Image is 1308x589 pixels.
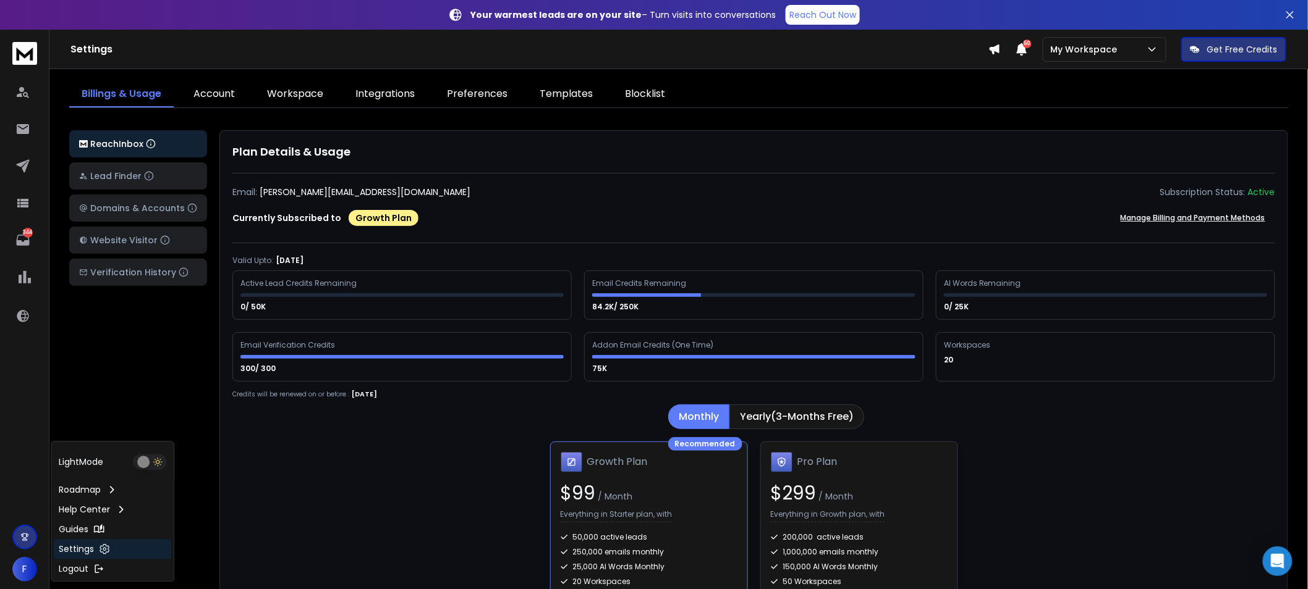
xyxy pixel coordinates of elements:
a: Preferences [435,81,520,107]
h1: Growth Plan [587,454,648,469]
div: 150,000 AI Words Monthly [771,562,948,572]
p: Light Mode [59,456,103,468]
p: 75K [592,364,609,374]
button: F [12,557,37,582]
p: 20 [944,355,955,365]
button: Lead Finder [69,162,207,190]
p: Settings [59,543,94,555]
div: Email Credits Remaining [592,278,688,288]
button: Website Visitor [69,227,207,254]
p: Roadmap [59,483,101,496]
button: Verification History [69,259,207,286]
p: [PERSON_NAME][EMAIL_ADDRESS][DOMAIN_NAME] [260,186,470,198]
a: Help Center [54,499,171,519]
p: Email: [232,186,257,198]
a: Blocklist [613,81,677,107]
a: Guides [54,519,171,539]
a: Account [181,81,247,107]
a: Roadmap [54,480,171,499]
button: Get Free Credits [1181,37,1286,62]
p: Everything in Starter plan, with [561,509,673,522]
span: / Month [817,490,854,503]
h1: Settings [70,42,988,57]
p: My Workspace [1051,43,1123,56]
div: Open Intercom Messenger [1263,546,1293,576]
div: AI Words Remaining [944,278,1023,288]
a: Workspace [255,81,336,107]
p: – Turn visits into conversations [470,9,776,21]
p: [DATE] [352,389,377,399]
div: Email Verification Credits [240,340,337,350]
button: Monthly [668,404,729,429]
p: Guides [59,523,88,535]
span: / Month [596,490,633,503]
button: Domains & Accounts [69,194,207,222]
img: Growth Plan icon [561,452,582,473]
a: Templates [527,81,605,107]
p: 300/ 300 [240,364,278,374]
button: ReachInbox [69,130,207,157]
p: Everything in Growth plan, with [771,509,885,522]
a: Integrations [343,81,427,107]
p: Logout [59,562,88,575]
img: Pro Plan icon [771,452,792,473]
p: 84.2K/ 250K [592,302,640,312]
a: Billings & Usage [69,81,174,107]
h1: Pro Plan [797,454,838,469]
p: Manage Billing and Payment Methods [1121,213,1265,223]
div: Workspaces [944,340,993,350]
p: 344 [23,228,33,238]
div: 20 Workspaces [561,577,737,587]
img: logo [12,42,37,65]
div: 50 Workspaces [771,577,948,587]
p: [DATE] [276,256,304,265]
a: Reach Out Now [786,5,860,25]
p: Subscription Status: [1160,186,1246,198]
img: logo [79,140,88,148]
strong: Your warmest leads are on your site [470,9,642,21]
p: Currently Subscribed to [232,212,341,224]
button: Manage Billing and Payment Methods [1111,206,1275,230]
a: 344 [11,228,35,253]
div: 200,000 active leads [771,532,948,542]
div: Active [1248,186,1275,198]
p: Reach Out Now [789,9,856,21]
p: 0/ 50K [240,302,268,312]
p: 0/ 25K [944,302,970,312]
p: Credits will be renewed on or before : [232,390,349,399]
span: $ 99 [561,480,596,506]
p: Help Center [59,503,110,516]
div: Growth Plan [349,210,418,226]
div: 1,000,000 emails monthly [771,547,948,557]
div: 50,000 active leads [561,532,737,542]
span: $ 299 [771,480,817,506]
button: Yearly(3-Months Free) [729,404,864,429]
div: Active Lead Credits Remaining [240,278,359,288]
p: Valid Upto: [232,256,273,265]
span: 50 [1023,40,1032,48]
h1: Plan Details & Usage [232,143,1275,161]
div: 250,000 emails monthly [561,547,737,557]
div: Addon Email Credits (One Time) [592,340,713,350]
div: 25,000 AI Words Monthly [561,562,737,572]
p: Get Free Credits [1207,43,1278,56]
div: Recommended [668,437,742,451]
a: Settings [54,539,171,559]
